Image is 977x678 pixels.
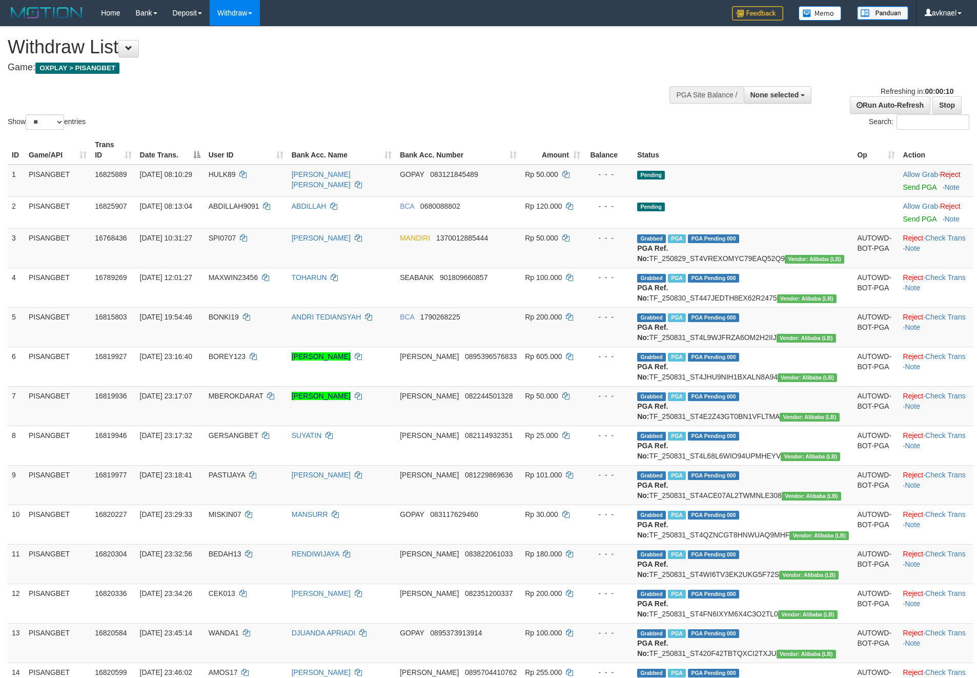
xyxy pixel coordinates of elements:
[781,452,840,461] span: Vendor URL: https://dashboard.q2checkout.com/secure
[25,268,91,307] td: PISANGBET
[588,430,629,441] div: - - -
[637,171,665,180] span: Pending
[465,352,517,361] span: Copy 0895396576833 to clipboard
[525,273,562,282] span: Rp 100.000
[668,471,686,480] span: Marked by avknovita
[925,589,966,597] a: Check Trans
[637,284,668,302] b: PGA Ref. No:
[869,114,969,130] label: Search:
[292,392,351,400] a: [PERSON_NAME]
[779,571,839,580] span: Vendor URL: https://dashboard.q2checkout.com/secure
[899,347,973,386] td: · ·
[853,623,899,663] td: AUTOWD-BOT-PGA
[903,629,924,637] a: Reject
[140,234,192,242] span: [DATE] 10:31:27
[857,6,908,20] img: panduan.png
[440,273,487,282] span: Copy 901809660857 to clipboard
[8,584,25,623] td: 12
[668,511,686,520] span: Marked by avknovita
[396,135,521,165] th: Bank Acc. Number: activate to sort column ascending
[940,202,961,210] a: Reject
[209,471,246,479] span: PASTIJAYA
[925,668,966,676] a: Check Trans
[525,170,558,178] span: Rp 50.000
[899,196,973,228] td: ·
[789,531,849,540] span: Vendor URL: https://dashboard.q2checkout.com/secure
[8,505,25,544] td: 10
[209,234,236,242] span: SPI0707
[905,284,920,292] a: Note
[899,165,973,197] td: ·
[140,202,192,210] span: [DATE] 08:13:04
[35,63,119,74] span: OXPLAY > PISANGBET
[668,432,686,441] span: Marked by avknovita
[430,170,478,178] span: Copy 083121845489 to clipboard
[140,550,192,558] span: [DATE] 23:32:56
[205,135,288,165] th: User ID: activate to sort column ascending
[668,313,686,322] span: Marked by avkyakub
[925,352,966,361] a: Check Trans
[95,431,127,440] span: 16819946
[903,170,938,178] a: Allow Grab
[750,91,799,99] span: None selected
[905,363,920,371] a: Note
[853,228,899,268] td: AUTOWD-BOT-PGA
[633,623,853,663] td: TF_250831_ST420F42TBTQXCI2TXJU
[633,268,853,307] td: TF_250830_ST447JEDTH8EX62R2475
[637,323,668,342] b: PGA Ref. No:
[688,432,739,441] span: PGA Pending
[288,135,396,165] th: Bank Acc. Name: activate to sort column ascending
[905,639,920,647] a: Note
[8,268,25,307] td: 4
[140,392,192,400] span: [DATE] 23:17:07
[588,470,629,480] div: - - -
[899,426,973,465] td: · ·
[633,584,853,623] td: TF_250831_ST4FN6IXYM6X4C3O2TL0
[903,431,924,440] a: Reject
[903,471,924,479] a: Reject
[8,347,25,386] td: 6
[209,392,263,400] span: MBEROKDARAT
[588,351,629,362] div: - - -
[588,233,629,243] div: - - -
[91,135,135,165] th: Trans ID: activate to sort column ascending
[8,386,25,426] td: 7
[8,623,25,663] td: 13
[899,135,973,165] th: Action
[140,510,192,519] span: [DATE] 23:29:33
[25,623,91,663] td: PISANGBET
[292,510,328,519] a: MANSURR
[903,668,924,676] a: Reject
[400,629,424,637] span: GOPAY
[932,96,962,114] a: Stop
[8,37,641,57] h1: Withdraw List
[136,135,205,165] th: Date Trans.: activate to sort column descending
[525,392,558,400] span: Rp 50.000
[899,268,973,307] td: · ·
[881,87,953,95] span: Refreshing in:
[905,481,920,489] a: Note
[637,234,666,243] span: Grabbed
[525,471,562,479] span: Rp 101.000
[853,584,899,623] td: AUTOWD-BOT-PGA
[905,442,920,450] a: Note
[899,623,973,663] td: · ·
[588,628,629,638] div: - - -
[95,392,127,400] span: 16819936
[209,313,239,321] span: BONKI19
[850,96,930,114] a: Run Auto-Refresh
[95,234,127,242] span: 16768436
[292,170,351,189] a: [PERSON_NAME] [PERSON_NAME]
[140,170,192,178] span: [DATE] 08:10:29
[903,202,940,210] span: ·
[292,273,327,282] a: TOHARUN
[853,465,899,505] td: AUTOWD-BOT-PGA
[903,202,938,210] a: Allow Grab
[944,183,960,191] a: Note
[905,560,920,568] a: Note
[209,550,241,558] span: BEDAH13
[95,629,127,637] span: 16820584
[637,560,668,579] b: PGA Ref. No:
[465,589,513,597] span: Copy 082351200337 to clipboard
[430,510,478,519] span: Copy 083117629460 to clipboard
